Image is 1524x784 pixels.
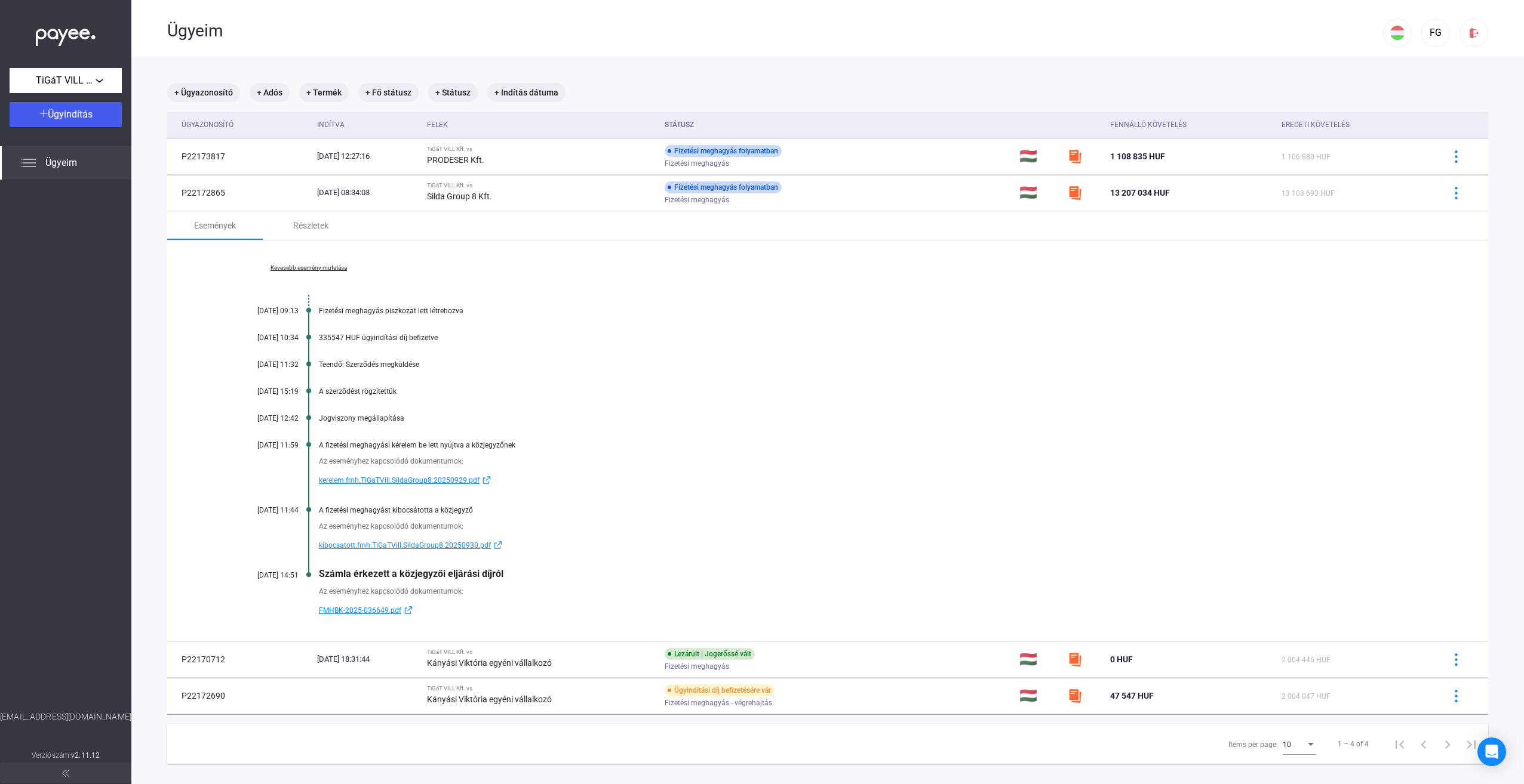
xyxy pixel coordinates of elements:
[1015,175,1063,211] td: 🇭🇺
[45,156,77,170] span: Ügyeim
[1338,737,1369,751] div: 1 – 4 of 4
[319,455,1428,467] div: Az eseményhez kapcsolódó dokumentumok:
[319,506,1428,514] div: A fizetési meghagyást kibocsátotta a közjegyző
[317,118,417,132] div: Indítva
[1443,647,1468,672] button: more-blue
[665,684,775,696] div: Ügyindítási díj befizetésére vár
[1460,18,1488,47] button: logout-red
[1450,187,1462,199] img: more-blue
[1282,656,1331,664] span: 2 004 446 HUF
[1450,150,1462,163] img: more-blue
[227,506,299,514] div: [DATE] 11:44
[1015,641,1063,677] td: 🇭🇺
[1110,655,1133,664] span: 0 HUF
[10,102,122,127] button: Ügyindítás
[1068,689,1082,703] img: szamlazzhu-mini
[427,182,655,189] div: TiGáT VILL Kft. vs
[319,473,1428,487] a: kerelem.fmh.TiGaTVill.SildaGroup8.20250929.pdfexternal-link-blue
[71,751,100,760] strong: v2.11.12
[1460,732,1483,756] button: Last page
[319,473,480,487] span: kerelem.fmh.TiGaTVill.SildaGroup8.20250929.pdf
[48,109,93,120] span: Ügyindítás
[665,696,772,710] span: Fizetési meghagyás - végrehajtás
[1443,683,1468,708] button: more-blue
[1282,692,1331,700] span: 2 004 047 HUF
[319,441,1428,449] div: A fizetési meghagyási kérelem be lett nyújtva a közjegyzőnek
[1283,740,1291,749] span: 10
[427,155,484,165] strong: PRODESER Kft.
[491,541,505,550] img: external-link-blue
[1450,690,1462,702] img: more-blue
[227,387,299,396] div: [DATE] 15:19
[167,83,240,102] mat-chip: + Ügyazonosító
[319,603,401,618] span: FMHBK-2025-036649.pdf
[1015,138,1063,174] td: 🇭🇺
[1068,652,1082,666] img: szamlazzhu-mini
[227,264,391,271] a: Kevesebb esemény mutatása
[1282,189,1335,197] span: 13 103 693 HUF
[319,568,1428,579] div: Számla érkezett a közjegyzői eljárási díjról
[36,73,96,88] span: TiGáT VILL Kft.
[319,360,1428,369] div: Teendő: Szerződés megküldése
[317,118,345,132] div: Indítva
[1110,118,1272,132] div: Fennálló követelés
[194,218,236,233] div: Események
[1282,118,1428,132] div: Eredeti követelés
[227,571,299,579] div: [DATE] 14:51
[227,441,299,449] div: [DATE] 11:59
[427,695,552,704] strong: Kányási Viktória egyéni vállalkozó
[1068,186,1082,200] img: szamlazzhu-mini
[1390,26,1405,40] img: HU
[665,156,729,171] span: Fizetési meghagyás
[1068,149,1082,163] img: szamlazzhu-mini
[1436,732,1460,756] button: Next page
[167,21,1383,41] div: Ügyeim
[299,83,349,102] mat-chip: + Termék
[1015,678,1063,714] td: 🇭🇺
[319,520,1428,532] div: Az eseményhez kapcsolódó dokumentumok:
[427,658,552,668] strong: Kányási Viktória egyéni vállalkozó
[1443,144,1468,169] button: more-blue
[36,22,96,47] img: white-payee-white-dot.svg
[62,770,69,777] img: arrow-double-left-grey.svg
[319,603,1428,618] a: FMHBK-2025-036649.pdfexternal-link-blue
[1477,737,1506,766] div: Open Intercom Messenger
[427,192,492,201] strong: Silda Group 8 Kft.
[1282,118,1350,132] div: Eredeti követelés
[319,538,491,552] span: kibocsatott.fmh.TiGaTVill.SildaGroup8.20250930.pdf
[427,146,655,153] div: TiGáT VILL Kft. vs
[358,83,419,102] mat-chip: + Fő státusz
[317,150,417,162] div: [DATE] 12:27:16
[319,307,1428,315] div: Fizetési meghagyás piszkozat lett létrehozva
[10,68,122,93] button: TiGáT VILL Kft.
[319,334,1428,342] div: 335547 HUF ügyindítási díj befizetve
[1110,188,1170,197] span: 13 207 034 HUF
[317,653,417,665] div: [DATE] 18:31:44
[167,641,312,677] td: P22170712
[319,585,1428,597] div: Az eseményhez kapcsolódó dokumentumok:
[250,83,290,102] mat-chip: + Adós
[665,648,755,660] div: Lezárult | Jogerőssé vált
[1412,732,1436,756] button: Previous page
[167,138,312,174] td: P22173817
[317,187,417,199] div: [DATE] 08:34:03
[319,387,1428,396] div: A szerződést rögzítettük
[293,218,328,233] div: Részletek
[427,685,655,692] div: TiGáT VILL Kft. vs
[1388,732,1412,756] button: First page
[427,118,448,132] div: Felek
[167,175,312,211] td: P22172865
[227,360,299,369] div: [DATE] 11:32
[1443,180,1468,205] button: more-blue
[427,649,655,656] div: TiGáT VILL Kft. vs
[1282,153,1331,161] span: 1 106 880 HUF
[1228,737,1278,752] div: Items per page:
[1283,737,1316,751] mat-select: Items per page:
[1468,27,1480,39] img: logout-red
[1110,691,1154,700] span: 47 547 HUF
[428,83,478,102] mat-chip: + Státusz
[660,112,1014,138] th: Státusz
[319,538,1428,552] a: kibocsatott.fmh.TiGaTVill.SildaGroup8.20250930.pdfexternal-link-blue
[21,156,36,170] img: list.svg
[1110,152,1165,161] span: 1 108 835 HUF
